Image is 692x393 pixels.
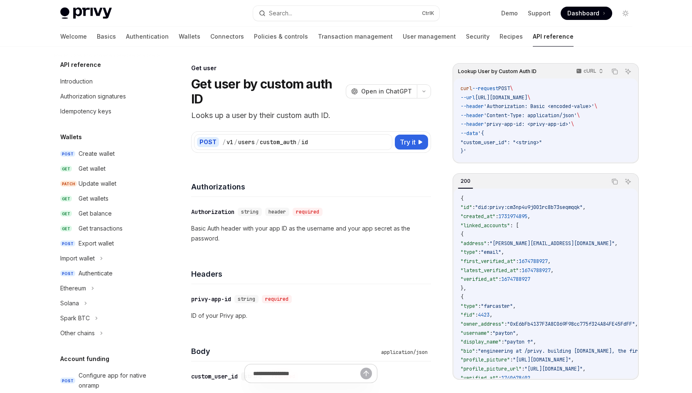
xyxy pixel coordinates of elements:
a: GETGet wallets [54,191,160,206]
span: 'Authorization: Basic <encoded-value>' [484,103,594,110]
div: Get transactions [79,224,123,233]
span: 'privy-app-id: <privy-app-id>' [484,121,571,128]
h4: Body [191,346,378,357]
div: Solana [60,298,79,308]
span: , [513,303,516,309]
span: "address" [461,240,487,247]
button: Search...CtrlK [253,6,439,21]
div: Other chains [60,328,95,338]
button: cURL [571,64,607,79]
button: Open in ChatGPT [346,84,417,98]
button: Ask AI [623,66,633,77]
h1: Get user by custom auth ID [191,76,342,106]
div: Get balance [79,209,112,219]
a: Support [528,9,551,17]
div: Create wallet [79,149,115,159]
div: Search... [269,8,292,18]
a: Demo [501,9,518,17]
div: Export wallet [79,238,114,248]
button: Copy the contents from the code block [609,66,620,77]
span: "[PERSON_NAME][EMAIL_ADDRESS][DOMAIN_NAME]" [490,240,615,247]
span: , [501,249,504,255]
span: "[URL][DOMAIN_NAME]" [513,356,571,363]
button: Toggle dark mode [619,7,632,20]
span: : [ [510,222,519,229]
span: "type" [461,303,478,309]
span: --data [461,130,478,137]
span: "owner_address" [461,321,504,327]
span: , [615,240,618,247]
span: --header [461,112,484,119]
a: Wallets [179,27,200,47]
a: PATCHUpdate wallet [54,176,160,191]
div: users [238,138,255,146]
span: curl [461,85,472,92]
span: , [533,339,536,345]
span: : [510,356,513,363]
div: required [262,295,292,303]
a: Welcome [60,27,87,47]
span: : [475,348,478,354]
a: Policies & controls [254,27,308,47]
span: "verified_at" [461,375,498,381]
div: privy-app-id [191,295,231,303]
span: --url [461,94,475,101]
div: / [297,138,300,146]
a: POSTExport wallet [54,236,160,251]
span: \ [577,112,580,119]
div: Get wallet [79,164,106,174]
button: Try it [395,135,428,150]
span: GET [60,226,72,232]
span: , [583,366,586,372]
div: Get wallets [79,194,108,204]
div: Spark BTC [60,313,90,323]
span: : [501,339,504,345]
span: POST [60,378,75,384]
h4: Headers [191,268,431,280]
span: : [522,366,525,372]
span: 1674788927 [501,276,530,282]
div: / [234,138,237,146]
div: Idempotency keys [60,106,111,116]
span: string [241,209,259,215]
span: : [516,258,519,265]
span: --request [472,85,498,92]
span: "did:privy:cm3np4u9j001rc8b73seqmqqk" [475,204,583,211]
a: Recipes [500,27,523,47]
span: --header [461,121,484,128]
a: Idempotency keys [54,104,160,119]
span: "0xE6bFb4137F3A8C069F98cc775f324A84FE45FdFF" [507,321,635,327]
div: Introduction [60,76,93,86]
a: GETGet wallet [54,161,160,176]
a: POSTAuthenticate [54,266,160,281]
p: ID of your Privy app. [191,311,431,321]
div: / [222,138,226,146]
span: "payton" [493,330,516,337]
span: header [268,209,286,215]
span: , [635,321,638,327]
a: Connectors [210,27,244,47]
a: POSTConfigure app for native onramp [54,368,160,393]
span: 1731974895 [498,213,527,220]
a: Introduction [54,74,160,89]
div: POST [197,137,219,147]
span: , [516,330,519,337]
a: GETGet transactions [54,221,160,236]
span: : [498,375,501,381]
div: Get user [191,64,431,72]
span: , [490,312,493,318]
span: "linked_accounts" [461,222,510,229]
button: Ask AI [623,176,633,187]
span: : [498,276,501,282]
div: id [301,138,308,146]
span: "custom_user_id": "<string>" [461,139,542,146]
h5: Wallets [60,132,82,142]
span: 1740678402 [501,375,530,381]
div: custom_auth [260,138,296,146]
h4: Authorizations [191,181,431,192]
div: application/json [378,348,431,356]
a: Basics [97,27,116,47]
span: Try it [400,137,416,147]
span: : [487,240,490,247]
span: { [461,231,463,238]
